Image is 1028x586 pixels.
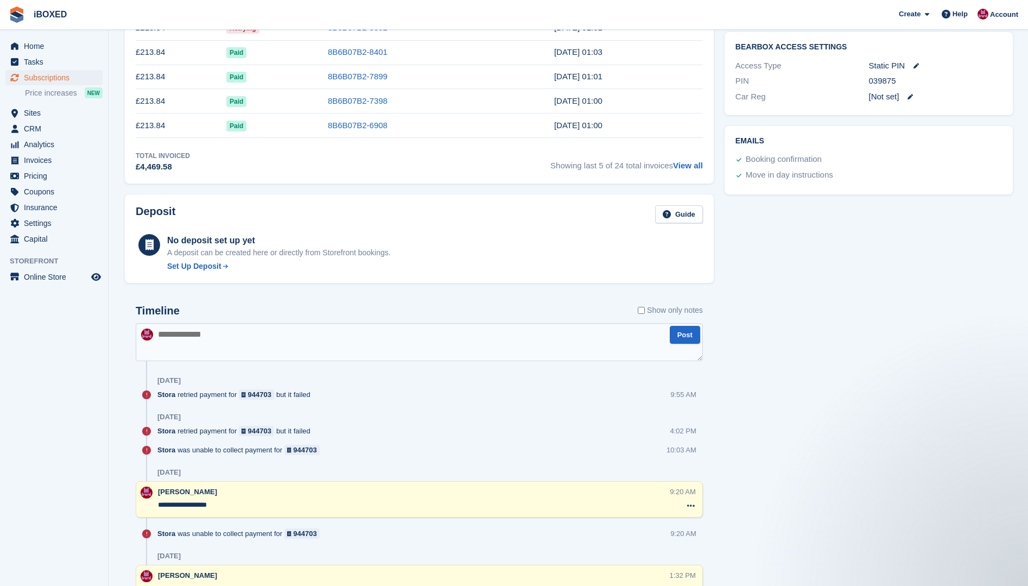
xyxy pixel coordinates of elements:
[226,72,246,83] span: Paid
[24,137,89,152] span: Analytics
[293,528,316,539] div: 944703
[136,40,226,65] td: £213.84
[638,305,703,316] label: Show only notes
[328,47,388,56] a: 8B6B07B2-8401
[226,96,246,107] span: Paid
[24,121,89,136] span: CRM
[869,91,1002,103] div: [Not set]
[24,70,89,85] span: Subscriptions
[248,389,271,400] div: 944703
[638,305,645,316] input: Show only notes
[953,9,968,20] span: Help
[141,329,153,341] img: Amanda Forder
[167,261,391,272] a: Set Up Deposit
[328,72,388,81] a: 8B6B07B2-7899
[157,426,175,436] span: Stora
[136,305,180,317] h2: Timeline
[328,96,388,105] a: 8B6B07B2-7398
[293,445,316,455] div: 944703
[5,121,103,136] a: menu
[869,60,1002,72] div: Static PIN
[24,105,89,121] span: Sites
[735,75,869,87] div: PIN
[735,91,869,103] div: Car Reg
[5,231,103,247] a: menu
[157,552,181,560] div: [DATE]
[136,89,226,114] td: £213.84
[24,153,89,168] span: Invoices
[141,487,153,499] img: Amanda Forder
[5,184,103,199] a: menu
[670,487,696,497] div: 9:20 AM
[85,87,103,98] div: NEW
[899,9,921,20] span: Create
[554,121,602,130] time: 2025-05-30 00:00:36 UTC
[5,216,103,231] a: menu
[9,7,25,23] img: stora-icon-8386f47178a22dfd0bd8f6a31ec36ba5ce8667c1dd55bd0f319d3a0aa187defe.svg
[90,270,103,283] a: Preview store
[25,88,77,98] span: Price increases
[25,87,103,99] a: Price increases NEW
[670,426,696,436] div: 4:02 PM
[554,47,602,56] time: 2025-08-30 00:03:54 UTC
[136,65,226,89] td: £213.84
[136,205,175,223] h2: Deposit
[157,389,175,400] span: Stora
[735,60,869,72] div: Access Type
[735,43,1002,52] h2: BearBox Access Settings
[24,231,89,247] span: Capital
[735,137,1002,146] h2: Emails
[5,168,103,184] a: menu
[157,445,175,455] span: Stora
[673,161,703,170] a: View all
[167,261,221,272] div: Set Up Deposit
[226,47,246,58] span: Paid
[5,200,103,215] a: menu
[157,413,181,421] div: [DATE]
[670,528,696,539] div: 9:20 AM
[157,528,175,539] span: Stora
[157,445,325,455] div: was unable to collect payment for
[746,169,833,182] div: Move in day instructions
[158,488,217,496] span: [PERSON_NAME]
[136,114,226,138] td: £213.84
[24,168,89,184] span: Pricing
[158,571,217,579] span: [PERSON_NAME]
[554,96,602,105] time: 2025-06-30 00:00:44 UTC
[24,184,89,199] span: Coupons
[5,54,103,70] a: menu
[284,445,320,455] a: 944703
[24,200,89,215] span: Insurance
[136,161,190,173] div: £4,469.58
[157,468,181,477] div: [DATE]
[239,389,274,400] a: 944703
[669,570,695,581] div: 1:32 PM
[990,9,1018,20] span: Account
[167,234,391,247] div: No deposit set up yet
[670,326,700,344] button: Post
[24,216,89,231] span: Settings
[667,445,696,455] div: 10:03 AM
[24,54,89,70] span: Tasks
[5,137,103,152] a: menu
[328,121,388,130] a: 8B6B07B2-6908
[746,153,822,166] div: Booking confirmation
[141,570,153,582] img: Amanda Forder
[869,75,1002,87] div: 039875
[157,528,325,539] div: was unable to collect payment for
[5,70,103,85] a: menu
[167,247,391,259] p: A deposit can be created here or directly from Storefront bookings.
[5,105,103,121] a: menu
[24,39,89,54] span: Home
[157,376,181,385] div: [DATE]
[284,528,320,539] a: 944703
[157,426,316,436] div: retried payment for but it failed
[29,5,71,23] a: iBOXED
[655,205,703,223] a: Guide
[5,39,103,54] a: menu
[5,153,103,168] a: menu
[550,151,703,173] span: Showing last 5 of 24 total invoices
[670,389,696,400] div: 9:55 AM
[239,426,274,436] a: 944703
[248,426,271,436] div: 944703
